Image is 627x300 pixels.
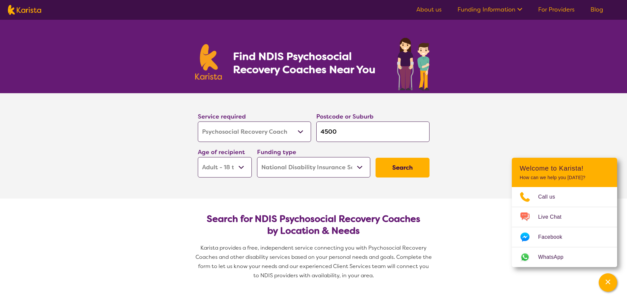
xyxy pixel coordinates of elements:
[196,244,433,279] span: Karista provides a free, independent service connecting you with Psychosocial Recovery Coaches an...
[203,213,424,237] h2: Search for NDIS Psychosocial Recovery Coaches by Location & Needs
[416,6,442,14] a: About us
[457,6,522,14] a: Funding Information
[538,192,563,202] span: Call us
[590,6,603,14] a: Blog
[198,148,245,156] label: Age of recipient
[257,148,296,156] label: Funding type
[538,212,569,222] span: Live Chat
[8,5,41,15] img: Karista logo
[376,158,430,177] button: Search
[520,175,609,180] p: How can we help you [DATE]?
[538,252,571,262] span: WhatsApp
[233,50,383,76] h1: Find NDIS Psychosocial Recovery Coaches Near You
[316,113,374,121] label: Postcode or Suburb
[512,187,617,267] ul: Choose channel
[395,36,432,93] img: psychosocial
[520,164,609,172] h2: Welcome to Karista!
[316,122,430,142] input: Type
[512,158,617,267] div: Channel Menu
[195,44,222,80] img: Karista logo
[512,247,617,267] a: Web link opens in a new tab.
[538,232,570,242] span: Facebook
[599,273,617,292] button: Channel Menu
[198,113,246,121] label: Service required
[538,6,575,14] a: For Providers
